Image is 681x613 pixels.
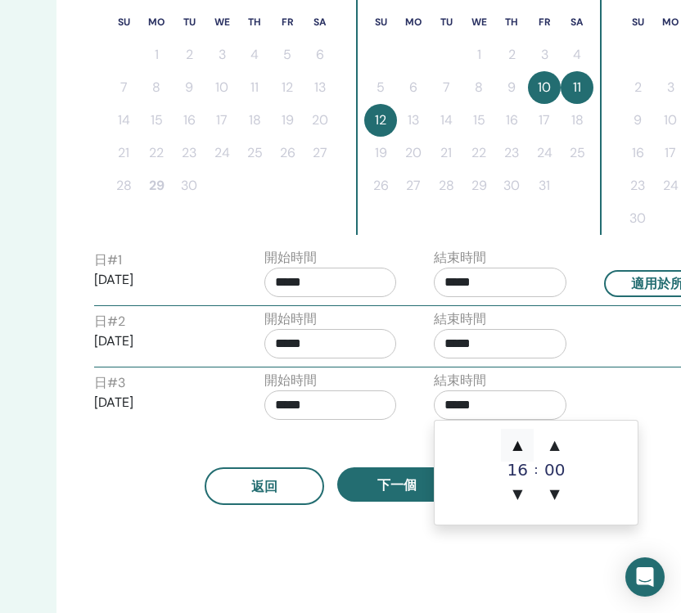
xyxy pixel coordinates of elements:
button: 6 [304,38,336,71]
button: 26 [364,169,397,202]
button: 19 [271,104,304,137]
th: Tuesday [173,6,205,38]
p: [DATE] [94,270,227,290]
th: Sunday [107,6,140,38]
button: 返回 [205,467,324,505]
th: Monday [140,6,173,38]
label: 開始時間 [264,248,317,268]
div: 16 [501,462,534,478]
label: 日 # 1 [94,250,122,270]
div: Open Intercom Messenger [625,557,665,597]
button: 12 [364,104,397,137]
button: 8 [140,71,173,104]
button: 1 [140,38,173,71]
button: 3 [205,38,238,71]
button: 10 [205,71,238,104]
button: 30 [173,169,205,202]
button: 25 [238,137,271,169]
th: Thursday [495,6,528,38]
th: Monday [397,6,430,38]
button: 14 [430,104,462,137]
button: 13 [304,71,336,104]
th: Saturday [561,6,593,38]
label: 日 # 2 [94,312,125,331]
th: Wednesday [462,6,495,38]
button: 28 [107,169,140,202]
button: 16 [173,104,205,137]
button: 10 [528,71,561,104]
th: Sunday [364,6,397,38]
button: 2 [173,38,205,71]
button: 2 [621,71,654,104]
button: 29 [140,169,173,202]
button: 15 [140,104,173,137]
th: Friday [528,6,561,38]
span: ▼ [501,478,534,511]
button: 30 [495,169,528,202]
button: 26 [271,137,304,169]
button: 9 [173,71,205,104]
button: 13 [397,104,430,137]
button: 21 [430,137,462,169]
p: [DATE] [94,331,227,351]
button: 24 [528,137,561,169]
button: 16 [495,104,528,137]
label: 開始時間 [264,371,317,390]
button: 7 [430,71,462,104]
button: 29 [462,169,495,202]
button: 11 [561,71,593,104]
label: 結束時間 [434,309,486,329]
button: 15 [462,104,495,137]
button: 2 [495,38,528,71]
button: 6 [397,71,430,104]
span: ▲ [501,429,534,462]
th: Thursday [238,6,271,38]
th: Sunday [621,6,654,38]
div: : [534,429,538,511]
button: 11 [238,71,271,104]
button: 12 [271,71,304,104]
th: Wednesday [205,6,238,38]
button: 18 [561,104,593,137]
button: 17 [205,104,238,137]
button: 5 [271,38,304,71]
button: 22 [462,137,495,169]
button: 19 [364,137,397,169]
button: 3 [528,38,561,71]
button: 31 [528,169,561,202]
button: 8 [462,71,495,104]
button: 23 [621,169,654,202]
button: 14 [107,104,140,137]
button: 27 [397,169,430,202]
button: 25 [561,137,593,169]
label: 結束時間 [434,371,486,390]
button: 22 [140,137,173,169]
label: 日 # 3 [94,373,125,393]
label: 結束時間 [434,248,486,268]
th: Friday [271,6,304,38]
button: 17 [528,104,561,137]
button: 23 [173,137,205,169]
label: 開始時間 [264,309,317,329]
button: 9 [495,71,528,104]
button: 21 [107,137,140,169]
button: 16 [621,137,654,169]
button: 30 [621,202,654,235]
span: ▲ [539,429,571,462]
button: 4 [561,38,593,71]
button: 24 [205,137,238,169]
span: 返回 [251,478,277,495]
button: 9 [621,104,654,137]
button: 18 [238,104,271,137]
span: 下一個 [377,476,417,494]
button: 28 [430,169,462,202]
button: 7 [107,71,140,104]
p: [DATE] [94,393,227,412]
button: 20 [304,104,336,137]
button: 下一個 [337,467,457,502]
div: 00 [539,462,571,478]
button: 23 [495,137,528,169]
button: 5 [364,71,397,104]
button: 20 [397,137,430,169]
button: 4 [238,38,271,71]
